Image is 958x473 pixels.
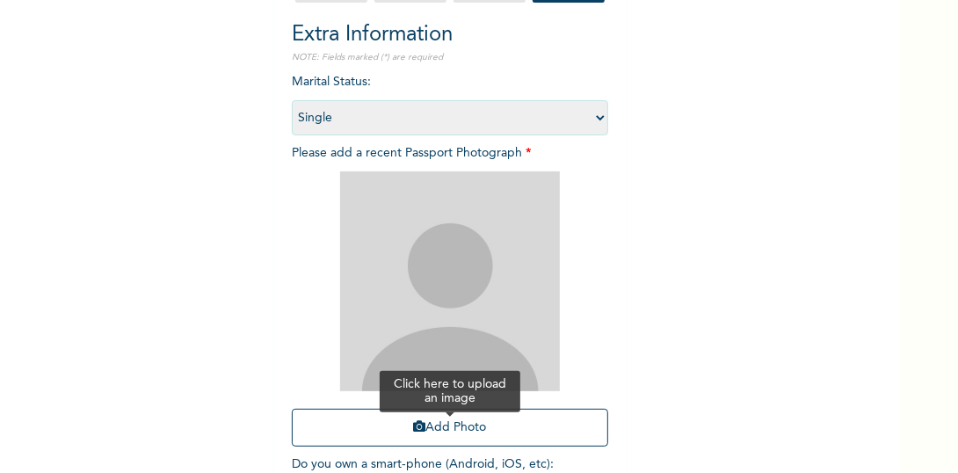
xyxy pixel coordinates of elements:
[292,76,608,124] span: Marital Status :
[292,147,608,455] span: Please add a recent Passport Photograph
[292,51,608,64] p: NOTE: Fields marked (*) are required
[292,409,608,447] button: Add Photo
[340,171,560,391] img: Crop
[292,19,608,51] h2: Extra Information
